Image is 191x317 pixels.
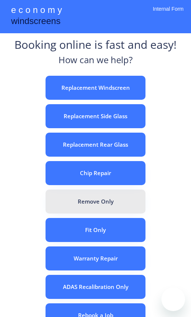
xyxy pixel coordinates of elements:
[46,76,145,100] button: Replacement Windscreen
[58,54,133,70] div: How can we help?
[46,246,145,270] button: Warranty Repair
[46,190,145,214] button: Remove Only
[14,37,177,54] div: Booking online is fast and easy!
[46,104,145,128] button: Replacement Side Glass
[46,275,145,299] button: ADAS Recalibration Only
[46,161,145,185] button: Chip Repair
[46,133,145,157] button: Replacement Rear Glass
[11,15,60,29] div: windscreens
[153,6,184,22] div: Internal Form
[46,218,145,242] button: Fit Only
[161,287,185,311] iframe: Button to launch messaging window
[11,4,62,18] div: e c o n o m y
